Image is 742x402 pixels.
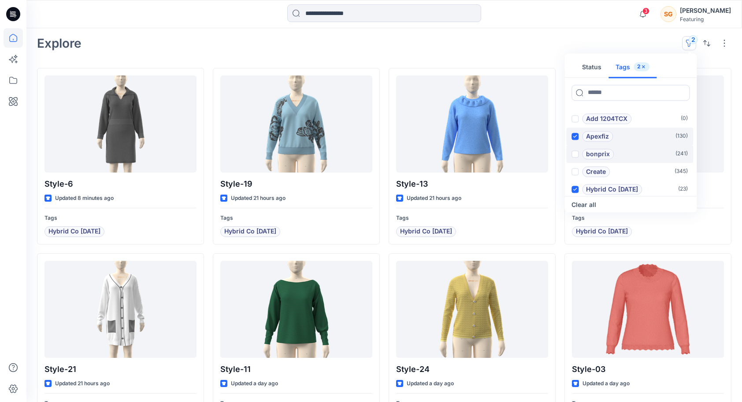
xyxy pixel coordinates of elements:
[586,184,638,195] p: Hybrid Co [DATE]
[680,5,731,16] div: [PERSON_NAME]
[396,214,548,223] p: Tags
[572,363,724,376] p: Style-03
[37,36,82,50] h2: Explore
[220,75,372,173] a: Style-19
[220,178,372,190] p: Style-19
[681,114,688,124] p: ( 0 )
[231,194,286,203] p: Updated 21 hours ago
[586,113,627,124] p: Add 1204TCX
[224,226,276,237] span: Hybrid Co [DATE]
[586,149,610,159] p: bonprix
[396,178,548,190] p: Style-13
[55,379,110,388] p: Updated 21 hours ago
[642,8,649,15] span: 3
[45,75,197,173] a: Style-6
[586,131,609,142] p: Apexfiz
[675,167,688,177] p: ( 345 )
[45,363,197,376] p: Style-21
[220,363,372,376] p: Style-11
[45,178,197,190] p: Style-6
[680,16,731,23] div: Featuring
[45,214,197,223] p: Tags
[586,166,606,177] p: Create
[396,363,548,376] p: Style-24
[48,226,100,237] span: Hybrid Co [DATE]
[45,261,197,358] a: Style-21
[407,379,454,388] p: Updated a day ago
[576,226,628,237] span: Hybrid Co [DATE]
[55,194,114,203] p: Updated 8 minutes ago
[682,36,696,50] button: 2
[575,57,608,78] button: Status
[608,57,657,78] button: Tags
[582,379,630,388] p: Updated a day ago
[675,150,688,159] p: ( 241 )
[660,6,676,22] div: SG
[675,132,688,141] p: ( 130 )
[231,379,278,388] p: Updated a day ago
[220,261,372,358] a: Style-11
[571,199,596,210] button: Clear all
[400,226,452,237] span: Hybrid Co [DATE]
[572,261,724,358] a: Style-03
[396,75,548,173] a: Style-13
[678,185,688,194] p: ( 23 )
[637,62,641,71] p: 2
[220,214,372,223] p: Tags
[572,214,724,223] p: Tags
[407,194,461,203] p: Updated 21 hours ago
[396,261,548,358] a: Style-24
